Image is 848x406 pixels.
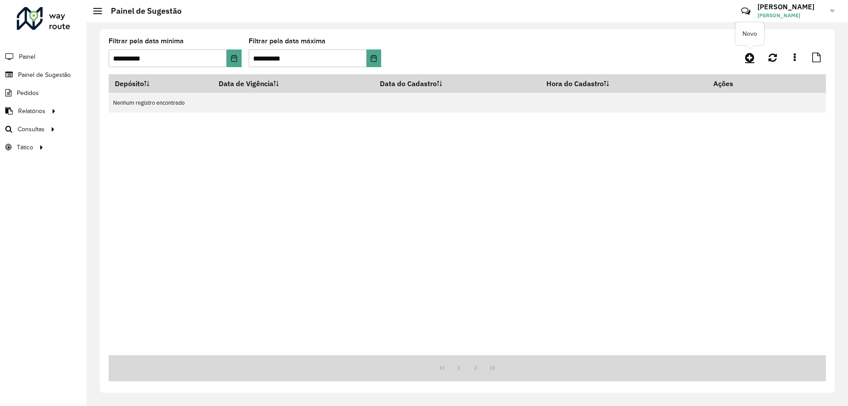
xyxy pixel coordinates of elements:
[540,74,708,93] th: Hora do Cadastro
[707,74,760,93] th: Ações
[757,3,824,11] h3: [PERSON_NAME]
[367,49,381,67] button: Choose Date
[109,93,826,113] td: Nenhum registro encontrado
[736,2,755,21] a: Contato Rápido
[735,22,764,46] div: Novo
[19,52,35,61] span: Painel
[227,49,241,67] button: Choose Date
[109,74,213,93] th: Depósito
[109,36,184,46] label: Filtrar pela data mínima
[17,143,33,152] span: Tático
[374,74,540,93] th: Data do Cadastro
[213,74,374,93] th: Data de Vigência
[18,70,71,80] span: Painel de Sugestão
[757,11,824,19] span: [PERSON_NAME]
[18,125,45,134] span: Consultas
[17,88,39,98] span: Pedidos
[18,106,45,116] span: Relatórios
[102,6,182,16] h2: Painel de Sugestão
[249,36,326,46] label: Filtrar pela data máxima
